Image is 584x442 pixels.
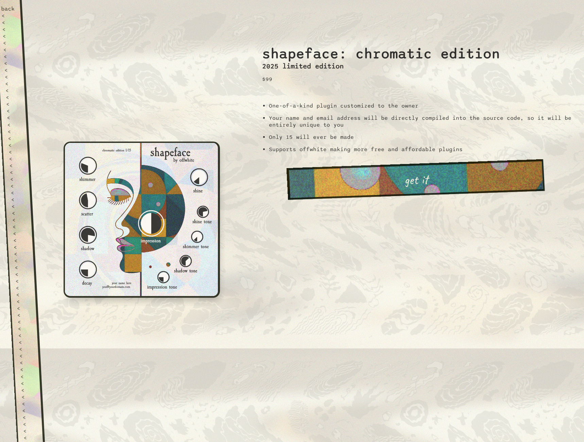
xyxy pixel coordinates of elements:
[13,230,27,237] div: <
[13,244,27,250] div: <
[18,325,32,332] div: <
[6,101,20,108] div: <
[5,94,19,101] div: <
[16,284,30,291] div: <
[14,257,28,264] div: <
[1,12,15,19] div: <
[17,318,31,325] div: <
[19,359,33,366] div: <
[8,148,22,155] div: <
[287,159,545,200] a: get it
[14,250,28,257] div: <
[23,421,37,427] div: <
[17,305,31,312] div: <
[16,298,30,305] div: <
[19,346,33,353] div: <
[19,353,33,359] div: <
[22,414,36,421] div: <
[9,162,23,169] div: <
[20,366,34,373] div: <
[269,134,576,141] li: Only 15 will ever be made
[10,169,23,176] div: <
[15,264,29,271] div: <
[9,155,23,162] div: <
[6,108,20,114] div: <
[20,380,34,387] div: <
[1,5,15,12] div: back
[7,128,21,135] div: <
[10,182,24,189] div: <
[64,142,220,298] img: collectors
[2,26,16,33] div: <
[269,146,576,153] li: Supports offwhite making more free and affordable plugins
[15,278,29,284] div: <
[3,53,17,60] div: <
[4,67,18,73] div: <
[7,121,21,128] div: <
[23,434,37,441] div: <
[17,312,31,318] div: <
[5,80,19,87] div: <
[22,407,36,414] div: <
[20,373,34,380] div: <
[269,102,576,109] li: One-of-a-kind plugin customized to the owner
[7,114,21,121] div: <
[8,135,22,142] div: <
[22,400,36,407] div: <
[10,176,24,182] div: <
[12,223,26,230] div: <
[12,210,25,216] div: <
[262,76,500,83] p: $99
[2,33,16,39] div: <
[269,115,576,128] li: Your name and email address will be directly compiled into the source code, so it will be entirel...
[8,142,22,148] div: <
[21,393,35,400] div: <
[5,87,19,94] div: <
[2,19,16,26] div: <
[11,189,24,196] div: <
[18,332,32,339] div: <
[15,271,29,278] div: <
[4,60,18,67] div: <
[3,46,17,53] div: <
[3,39,17,46] div: <
[21,387,35,393] div: <
[12,216,26,223] div: <
[4,73,18,80] div: <
[262,22,500,62] h2: shapeface: chromatic edition
[11,196,25,203] div: <
[23,427,37,434] div: <
[18,339,32,346] div: <
[262,62,500,70] h3: 2025 limited edition
[13,237,27,244] div: <
[16,291,30,298] div: <
[11,203,25,210] div: <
